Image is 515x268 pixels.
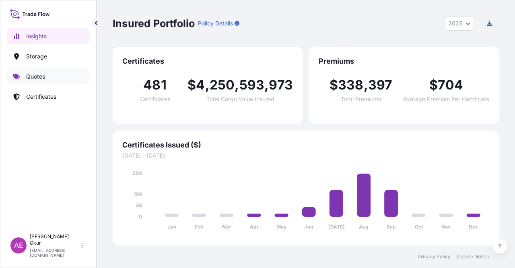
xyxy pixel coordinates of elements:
p: Storage [26,52,47,60]
a: Storage [7,48,90,64]
span: [DATE] - [DATE] [122,152,489,160]
span: AE [14,241,23,249]
span: Average Premium Per Certificate [403,96,489,102]
span: Certificates Issued ($) [122,140,489,150]
p: Certificates [26,93,56,101]
span: 704 [438,79,463,91]
a: Certificates [7,89,90,105]
span: , [264,79,269,91]
tspan: 200 [132,170,142,176]
tspan: Jan [168,224,176,230]
tspan: Jun [305,224,313,230]
span: $ [330,79,338,91]
p: [EMAIL_ADDRESS][DOMAIN_NAME] [30,248,80,258]
p: Policy Details [198,19,233,27]
span: $ [429,79,438,91]
tspan: Oct [415,224,423,230]
tspan: Apr [250,224,259,230]
span: Total Cargo Value Insured [206,96,274,102]
tspan: 0 [139,214,142,220]
tspan: Dec [469,224,478,230]
span: 593 [239,79,265,91]
span: 2025 [448,19,462,27]
span: Total Premiums [341,96,381,102]
span: Premiums [319,56,489,66]
span: , [235,79,239,91]
p: [PERSON_NAME] Okur [30,233,80,246]
p: Insured Portfolio [113,17,195,30]
span: , [205,79,210,91]
span: $ [187,79,196,91]
button: Year Selector [445,16,474,31]
span: Certificates [122,56,293,66]
span: 4 [196,79,205,91]
a: Cookie Notice [457,253,489,260]
span: Certificates [140,96,170,102]
span: 338 [338,79,364,91]
tspan: 50 [136,202,142,208]
span: 481 [143,79,167,91]
a: Privacy Policy [418,253,451,260]
tspan: 100 [134,191,142,197]
p: Insights [26,32,47,40]
tspan: [DATE] [328,224,345,230]
a: Quotes [7,69,90,85]
span: 397 [368,79,393,91]
tspan: Mar [222,224,231,230]
p: Quotes [26,73,45,81]
tspan: Sep [387,224,396,230]
a: Insights [7,28,90,44]
tspan: Nov [441,224,451,230]
span: 973 [269,79,293,91]
tspan: Feb [195,224,204,230]
span: , [364,79,368,91]
tspan: Aug [359,224,369,230]
span: 250 [210,79,235,91]
tspan: May [276,224,287,230]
